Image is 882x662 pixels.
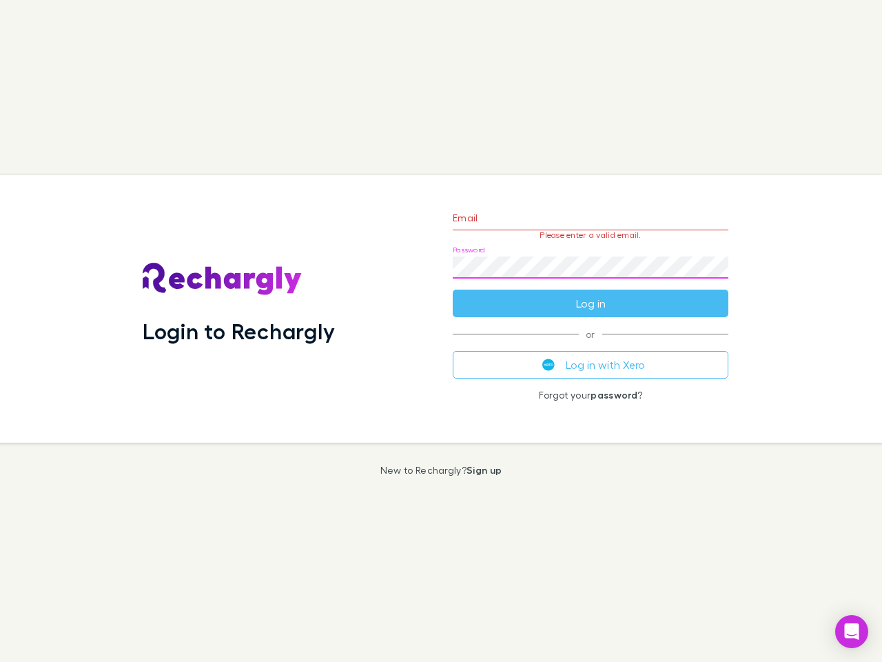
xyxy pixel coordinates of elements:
[591,389,637,401] a: password
[453,230,728,240] p: Please enter a valid email.
[453,390,728,401] p: Forgot your ?
[380,465,502,476] p: New to Rechargly?
[453,290,728,317] button: Log in
[143,263,302,296] img: Rechargly's Logo
[466,464,502,476] a: Sign up
[453,245,485,255] label: Password
[453,351,728,379] button: Log in with Xero
[835,615,868,648] div: Open Intercom Messenger
[542,359,555,371] img: Xero's logo
[143,318,335,344] h1: Login to Rechargly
